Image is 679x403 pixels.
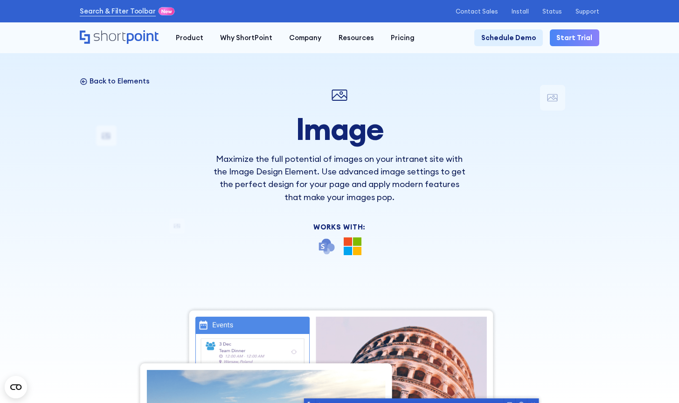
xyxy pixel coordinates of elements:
div: Pricing [391,33,415,43]
a: Install [512,8,529,15]
a: Company [281,29,330,46]
iframe: Chat Widget [632,358,679,403]
img: Image [329,85,350,105]
button: Open CMP widget [5,376,27,398]
a: Schedule Demo [474,29,543,46]
a: Status [542,8,562,15]
a: Support [575,8,599,15]
a: Back to Elements [80,76,150,86]
p: Back to Elements [90,76,150,86]
div: Widget pro chat [632,358,679,403]
div: Product [176,33,203,43]
a: Home [80,30,159,45]
img: SharePoint icon [318,237,335,255]
div: Why ShortPoint [220,33,272,43]
a: Start Trial [550,29,599,46]
a: Product [167,29,212,46]
a: Search & Filter Toolbar [80,6,156,16]
h1: Image [212,112,467,146]
a: Why ShortPoint [212,29,281,46]
a: Contact Sales [456,8,498,15]
a: Pricing [382,29,423,46]
a: Resources [330,29,382,46]
div: Resources [339,33,374,43]
div: Company [289,33,321,43]
div: Works With: [212,224,467,231]
img: Microsoft 365 logo [344,237,361,255]
p: Maximize the full potential of images on your intranet site with the Image Design Element. Use ad... [212,153,467,203]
